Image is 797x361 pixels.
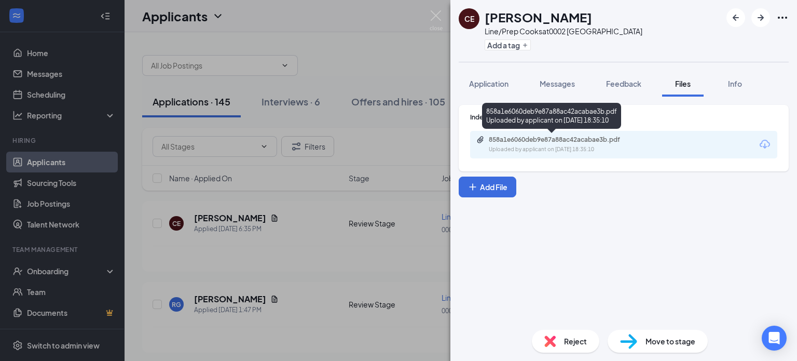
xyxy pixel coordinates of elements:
[645,336,695,347] span: Move to stage
[751,8,770,27] button: ArrowRight
[606,79,641,88] span: Feedback
[754,11,767,24] svg: ArrowRight
[482,103,621,129] div: 858a1e6060deb9e87a88ac42acabae3b.pdf Uploaded by applicant on [DATE] 18:35:10
[489,136,634,144] div: 858a1e6060deb9e87a88ac42acabae3b.pdf
[485,8,592,26] h1: [PERSON_NAME]
[762,326,787,351] div: Open Intercom Messenger
[522,42,528,48] svg: Plus
[469,79,509,88] span: Application
[468,182,478,192] svg: Plus
[476,136,485,144] svg: Paperclip
[776,11,789,24] svg: Ellipses
[476,136,644,154] a: Paperclip858a1e6060deb9e87a88ac42acabae3b.pdfUploaded by applicant on [DATE] 18:35:10
[489,145,644,154] div: Uploaded by applicant on [DATE] 18:35:10
[540,79,575,88] span: Messages
[726,8,745,27] button: ArrowLeftNew
[728,79,742,88] span: Info
[675,79,691,88] span: Files
[485,26,642,36] div: Line/Prep Cooks at 0002 [GEOGRAPHIC_DATA]
[730,11,742,24] svg: ArrowLeftNew
[759,138,771,151] svg: Download
[564,336,587,347] span: Reject
[464,14,474,24] div: CE
[459,177,516,197] button: Add FilePlus
[485,39,531,50] button: PlusAdd a tag
[470,113,777,122] div: Indeed Resume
